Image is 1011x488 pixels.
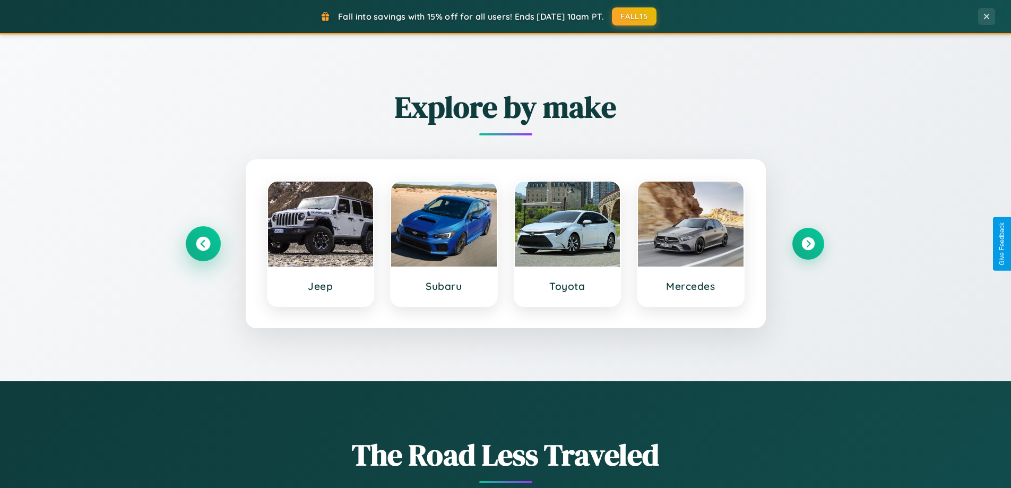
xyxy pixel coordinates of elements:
h2: Explore by make [187,87,824,127]
div: Give Feedback [998,222,1006,266]
button: FALL15 [612,7,656,25]
h1: The Road Less Traveled [187,434,824,475]
h3: Mercedes [649,280,733,293]
h3: Subaru [402,280,486,293]
h3: Toyota [525,280,610,293]
h3: Jeep [279,280,363,293]
span: Fall into savings with 15% off for all users! Ends [DATE] 10am PT. [338,11,604,22]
